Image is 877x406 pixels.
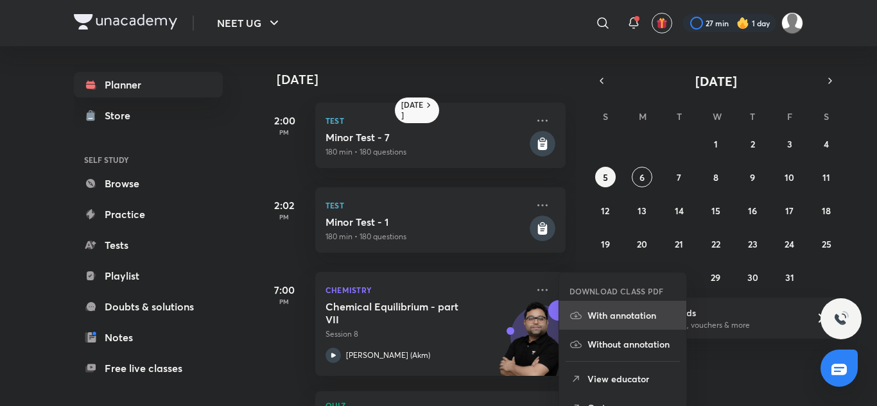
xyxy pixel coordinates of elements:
[674,271,684,283] abbr: October 28, 2025
[587,309,676,322] p: With annotation
[742,200,763,221] button: October 16, 2025
[713,171,718,183] abbr: October 8, 2025
[742,167,763,187] button: October 9, 2025
[669,233,690,254] button: October 21, 2025
[600,271,610,283] abbr: October 26, 2025
[74,171,223,196] a: Browse
[601,205,609,217] abbr: October 12, 2025
[816,233,837,254] button: October 25, 2025
[742,267,763,287] button: October 30, 2025
[74,232,223,258] a: Tests
[326,198,527,213] p: Test
[601,238,610,250] abbr: October 19, 2025
[669,167,690,187] button: October 7, 2025
[74,201,223,227] a: Practice
[642,319,800,331] p: Win a laptop, vouchers & more
[74,14,177,33] a: Company Logo
[326,282,527,298] p: Chemistry
[326,328,527,340] p: Session 8
[587,372,676,385] p: View educator
[711,205,720,217] abbr: October 15, 2025
[595,200,616,221] button: October 12, 2025
[779,267,800,287] button: October 31, 2025
[326,146,527,158] p: 180 min • 180 questions
[747,271,758,283] abbr: October 30, 2025
[326,131,527,144] h5: Minor Test - 7
[785,271,794,283] abbr: October 31, 2025
[675,238,683,250] abbr: October 21, 2025
[779,200,800,221] button: October 17, 2025
[787,110,792,123] abbr: Friday
[816,167,837,187] button: October 11, 2025
[259,298,310,305] p: PM
[785,171,794,183] abbr: October 10, 2025
[587,337,676,351] p: Without annotation
[711,238,720,250] abbr: October 22, 2025
[787,138,792,150] abbr: October 3, 2025
[742,233,763,254] button: October 23, 2025
[822,205,831,217] abbr: October 18, 2025
[74,294,223,319] a: Doubts & solutions
[495,300,566,389] img: unacademy
[74,355,223,381] a: Free live classes
[824,110,829,123] abbr: Saturday
[209,10,290,36] button: NEET UG
[785,205,794,217] abbr: October 17, 2025
[74,149,223,171] h6: SELF STUDY
[711,271,720,283] abbr: October 29, 2025
[669,200,690,221] button: October 14, 2025
[259,113,310,128] h5: 2:00
[706,133,726,154] button: October 1, 2025
[401,100,424,121] h6: [DATE]
[706,167,726,187] button: October 8, 2025
[781,12,803,34] img: Mahi Singh
[603,110,608,123] abbr: Sunday
[632,233,652,254] button: October 20, 2025
[105,108,138,123] div: Store
[713,110,722,123] abbr: Wednesday
[595,267,616,287] button: October 26, 2025
[326,300,485,326] h5: Chemical Equilibrium - part VII
[638,271,647,283] abbr: October 27, 2025
[652,13,672,33] button: avatar
[637,238,647,250] abbr: October 20, 2025
[639,110,647,123] abbr: Monday
[742,133,763,154] button: October 2, 2025
[669,267,690,287] button: October 28, 2025
[603,171,608,183] abbr: October 5, 2025
[632,200,652,221] button: October 13, 2025
[833,311,849,326] img: ttu
[74,103,223,128] a: Store
[569,285,664,297] h6: DOWNLOAD CLASS PDF
[611,72,821,90] button: [DATE]
[656,17,668,29] img: avatar
[277,72,578,87] h4: [DATE]
[632,167,652,187] button: October 6, 2025
[642,306,800,319] h6: Refer friends
[259,128,310,136] p: PM
[595,167,616,187] button: October 5, 2025
[706,267,726,287] button: October 29, 2025
[706,200,726,221] button: October 15, 2025
[748,205,757,217] abbr: October 16, 2025
[326,231,527,242] p: 180 min • 180 questions
[74,72,223,97] a: Planner
[638,205,647,217] abbr: October 13, 2025
[779,133,800,154] button: October 3, 2025
[824,138,829,150] abbr: October 4, 2025
[74,325,223,350] a: Notes
[74,14,177,30] img: Company Logo
[736,17,749,30] img: streak
[74,263,223,289] a: Playlist
[259,198,310,213] h5: 2:02
[751,138,755,150] abbr: October 2, 2025
[748,238,758,250] abbr: October 23, 2025
[326,113,527,128] p: Test
[346,350,430,361] p: [PERSON_NAME] (Akm)
[677,171,681,183] abbr: October 7, 2025
[259,282,310,298] h5: 7:00
[822,238,831,250] abbr: October 25, 2025
[595,233,616,254] button: October 19, 2025
[816,133,837,154] button: October 4, 2025
[714,138,718,150] abbr: October 1, 2025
